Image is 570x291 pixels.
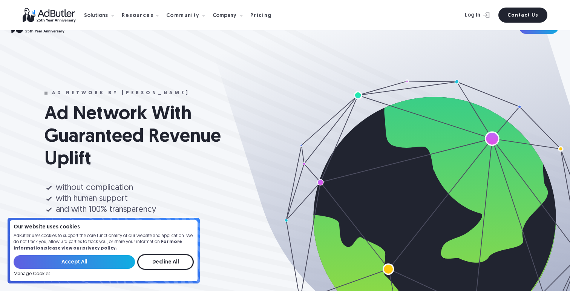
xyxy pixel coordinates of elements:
a: Log In [445,8,494,23]
a: Pricing [250,12,278,18]
div: Community [166,13,200,18]
a: Contact Us [498,8,547,23]
input: Accept All [14,255,135,269]
p: AdButler uses cookies to support the core functionality of our website and application. We do not... [14,233,194,252]
div: Company [213,13,236,18]
a: Manage Cookies [14,271,50,277]
div: with human support [56,193,128,205]
h1: Ad Network With Guaranteed Revenue Uplift [44,103,233,171]
div: Pricing [250,13,272,18]
div: and with 100% transparency [56,204,156,216]
div: Solutions [84,13,108,18]
h4: Our website uses cookies [14,225,194,230]
input: Decline All [137,254,194,270]
div: AD NETWORK by [PERSON_NAME] [52,90,190,96]
div: without complication [56,182,133,194]
div: Resources [122,13,153,18]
